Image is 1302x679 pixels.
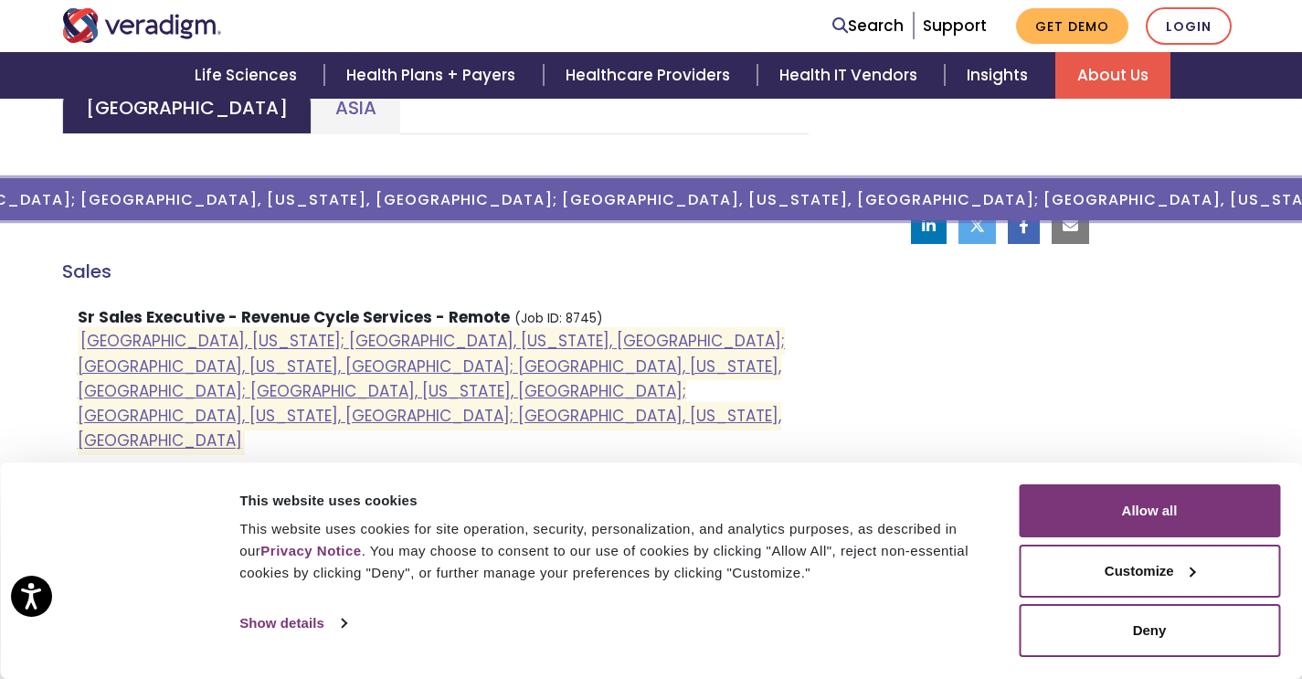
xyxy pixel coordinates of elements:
a: [GEOGRAPHIC_DATA], [US_STATE]; [GEOGRAPHIC_DATA], [US_STATE], [GEOGRAPHIC_DATA]; [GEOGRAPHIC_DATA... [78,331,785,452]
strong: Spread the word [911,175,1046,197]
a: Health Plans + Payers [324,52,543,99]
div: This website uses cookies [239,490,998,512]
strong: Sr Sales Executive - Revenue Cycle Services - Remote [78,306,510,328]
button: Deny [1019,604,1280,657]
a: Get Demo [1016,8,1128,44]
h4: Sales [62,260,809,282]
a: Show details [239,610,345,637]
a: Life Sciences [173,52,324,99]
small: (Job ID: 8745) [514,310,603,327]
a: Asia [312,80,400,134]
a: Healthcare Providers [544,52,757,99]
a: About Us [1055,52,1170,99]
a: Insights [945,52,1055,99]
img: Veradigm logo [62,8,222,43]
button: Customize [1019,545,1280,598]
a: Search [832,14,904,38]
a: [GEOGRAPHIC_DATA] [62,80,312,134]
a: Login [1146,7,1232,45]
a: Support [923,15,987,37]
div: This website uses cookies for site operation, security, personalization, and analytics purposes, ... [239,518,998,584]
button: Allow all [1019,484,1280,537]
a: Privacy Notice [260,543,361,558]
a: Health IT Vendors [757,52,945,99]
